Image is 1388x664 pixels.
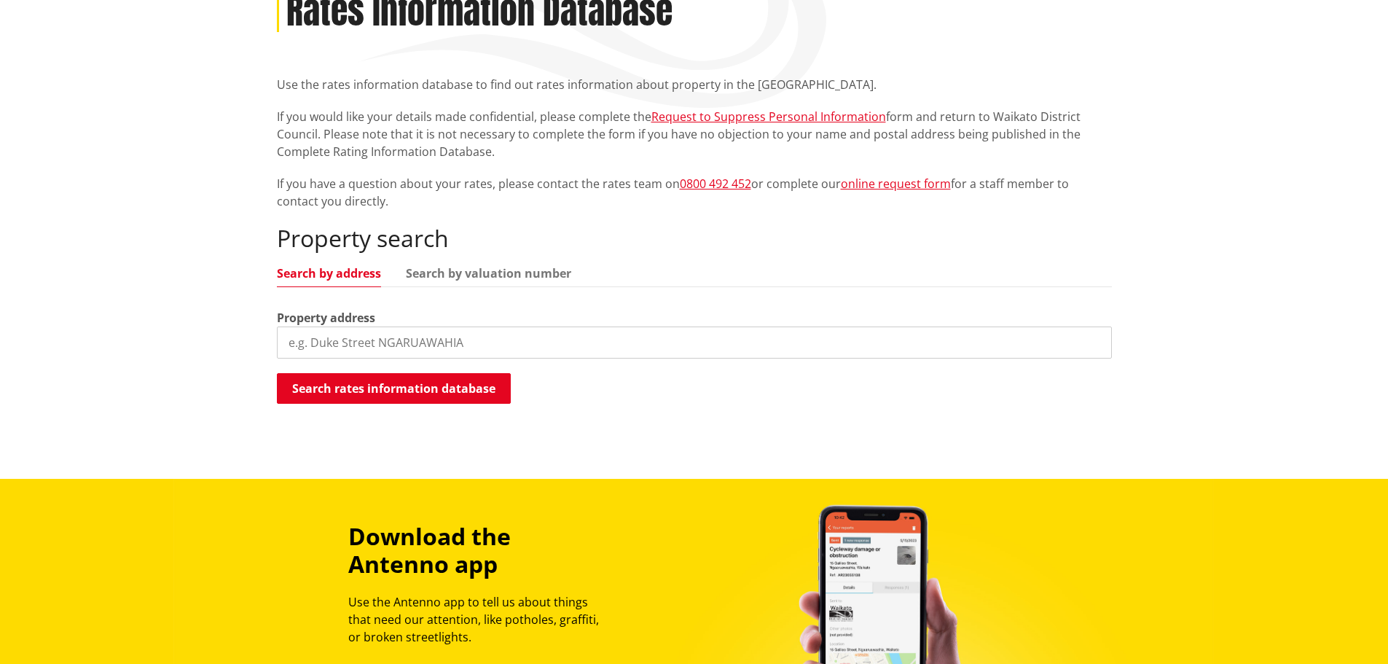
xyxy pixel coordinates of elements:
[277,108,1112,160] p: If you would like your details made confidential, please complete the form and return to Waikato ...
[348,523,612,579] h3: Download the Antenno app
[1321,603,1373,655] iframe: Messenger Launcher
[277,373,511,404] button: Search rates information database
[277,175,1112,210] p: If you have a question about your rates, please contact the rates team on or complete our for a s...
[651,109,886,125] a: Request to Suppress Personal Information
[680,176,751,192] a: 0800 492 452
[277,309,375,327] label: Property address
[277,327,1112,359] input: e.g. Duke Street NGARUAWAHIA
[841,176,951,192] a: online request form
[406,267,571,279] a: Search by valuation number
[277,224,1112,252] h2: Property search
[348,593,612,646] p: Use the Antenno app to tell us about things that need our attention, like potholes, graffiti, or ...
[277,76,1112,93] p: Use the rates information database to find out rates information about property in the [GEOGRAPHI...
[277,267,381,279] a: Search by address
